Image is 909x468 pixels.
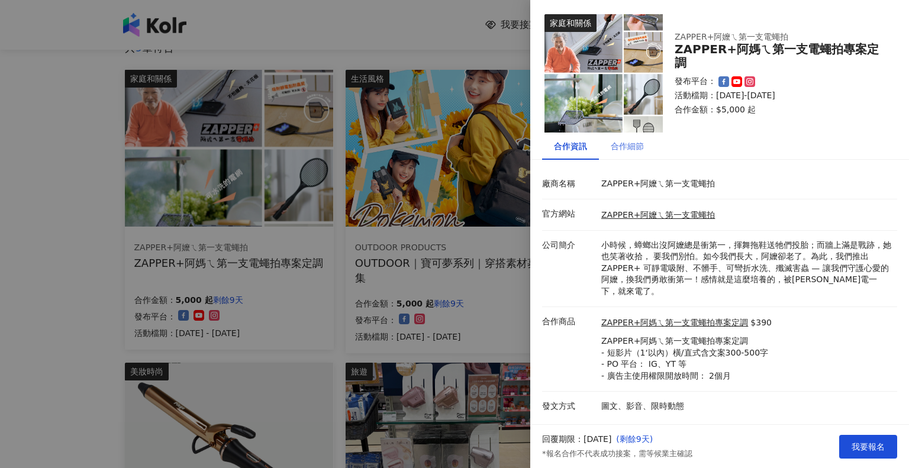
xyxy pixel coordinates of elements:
p: 官方網站 [542,208,595,220]
p: $390 [750,317,772,329]
a: ZAPPER+阿嬤ㄟ第一支電蠅拍 [601,210,715,220]
div: ZAPPER+阿嬤ㄟ第一支電蠅拍 [675,31,864,43]
p: 活動檔期：[DATE]-[DATE] [675,90,883,102]
p: 小時候，蟑螂出沒阿嬤總是衝第一，揮舞拖鞋送牠們投胎；而牆上滿是戰跡，她也笑著收拾， 要我們別怕。如今我們長大，阿嬤卻老了。為此，我們推出ZAPPER+ 可靜電吸附、不髒手、可彎折水洗、殲滅害蟲 ... [601,240,891,298]
span: 我要報名 [852,442,885,451]
p: ( 剩餘9天 ) [616,434,692,446]
p: *報名合作不代表成功接案，需等候業主確認 [542,448,692,459]
p: 合作金額： $5,000 起 [675,104,883,116]
p: 廠商名稱 [542,178,595,190]
p: 回覆期限：[DATE] [542,434,611,446]
div: 合作細節 [611,140,644,153]
button: 我要報名 [839,435,897,459]
p: 發布平台： [675,76,716,88]
div: ZAPPER+阿媽ㄟ第一支電蠅拍專案定調 [675,43,883,70]
p: ZAPPER+阿嬤ㄟ第一支電蠅拍 [601,178,891,190]
div: 合作資訊 [554,140,587,153]
a: ZAPPER+阿媽ㄟ第一支電蠅拍專案定調 [601,317,748,329]
div: 家庭和關係 [544,14,597,32]
img: ZAPPER+阿媽ㄟ第一支電蠅拍專案定調 [544,14,663,133]
p: 公司簡介 [542,240,595,251]
p: 圖文、影音、限時動態 [601,401,891,412]
p: 合作商品 [542,316,595,328]
p: 發文方式 [542,401,595,412]
p: ZAPPER+阿媽ㄟ第一支電蠅拍專案定調 - 短影片（1‘以內）橫/直式含文案300-500字 - PO 平台： IG、YT 等 - 廣告主使用權限開放時間： 2個月 [601,335,772,382]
